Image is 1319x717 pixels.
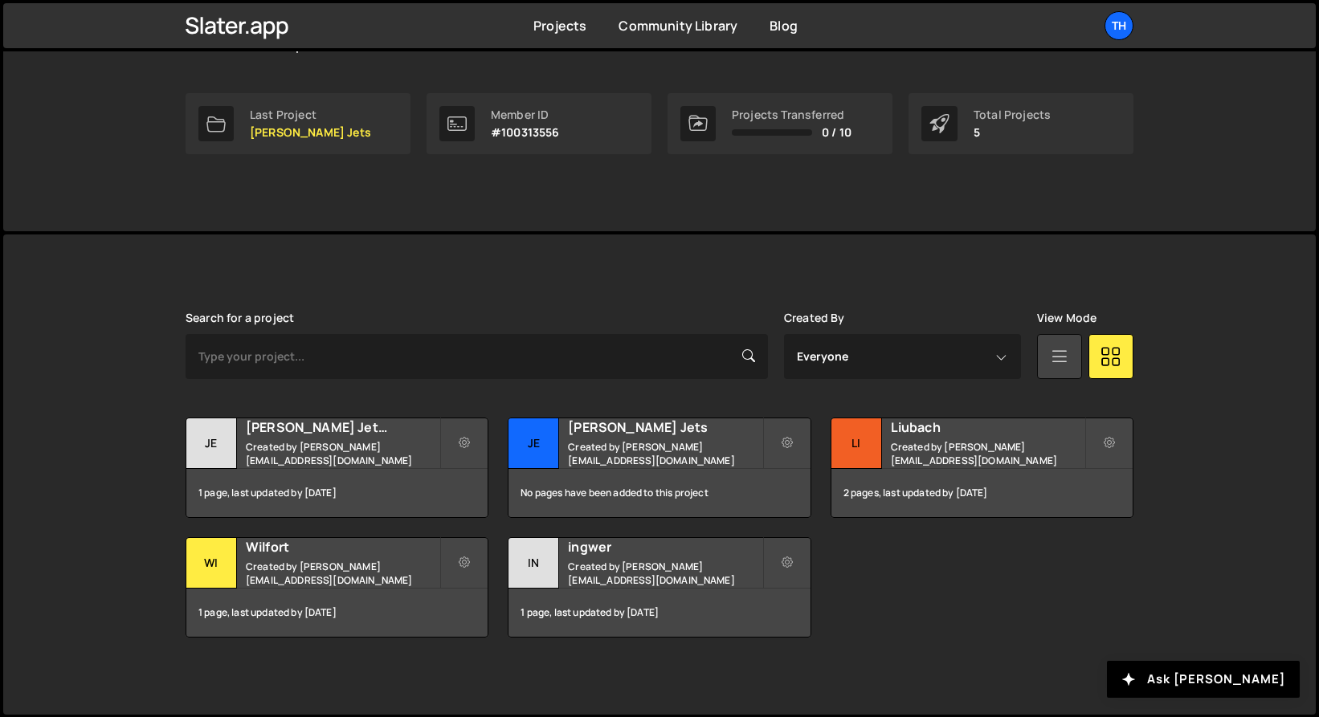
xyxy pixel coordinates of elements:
a: Je [PERSON_NAME] Jets — Coming soon Created by [PERSON_NAME][EMAIL_ADDRESS][DOMAIN_NAME] 1 page, ... [186,418,488,518]
small: Created by [PERSON_NAME][EMAIL_ADDRESS][DOMAIN_NAME] [246,440,439,467]
div: in [508,538,559,589]
a: Projects [533,17,586,35]
p: #100313556 [491,126,560,139]
a: Th [1105,11,1133,40]
div: 1 page, last updated by [DATE] [186,589,488,637]
a: Wi Wilfort Created by [PERSON_NAME][EMAIL_ADDRESS][DOMAIN_NAME] 1 page, last updated by [DATE] [186,537,488,638]
div: Total Projects [974,108,1051,121]
div: Wi [186,538,237,589]
div: 2 pages, last updated by [DATE] [831,469,1133,517]
div: Member ID [491,108,560,121]
div: Je [508,418,559,469]
p: [PERSON_NAME] Jets [250,126,371,139]
a: Blog [770,17,798,35]
div: No pages have been added to this project [508,469,810,517]
a: Last Project [PERSON_NAME] Jets [186,93,410,154]
div: Li [831,418,882,469]
a: in ingwer Created by [PERSON_NAME][EMAIL_ADDRESS][DOMAIN_NAME] 1 page, last updated by [DATE] [508,537,811,638]
h2: [PERSON_NAME] Jets — Coming soon [246,418,439,436]
h2: Wilfort [246,538,439,556]
div: 1 page, last updated by [DATE] [186,469,488,517]
small: Created by [PERSON_NAME][EMAIL_ADDRESS][DOMAIN_NAME] [246,560,439,587]
button: Ask [PERSON_NAME] [1107,661,1300,698]
div: 1 page, last updated by [DATE] [508,589,810,637]
div: Last Project [250,108,371,121]
small: Created by [PERSON_NAME][EMAIL_ADDRESS][DOMAIN_NAME] [891,440,1084,467]
div: Projects Transferred [732,108,851,121]
a: Community Library [619,17,737,35]
label: Search for a project [186,312,294,324]
input: Type your project... [186,334,768,379]
h2: ingwer [568,538,762,556]
div: Je [186,418,237,469]
label: Created By [784,312,845,324]
small: Created by [PERSON_NAME][EMAIL_ADDRESS][DOMAIN_NAME] [568,440,762,467]
p: 5 [974,126,1051,139]
label: View Mode [1037,312,1096,324]
small: Created by [PERSON_NAME][EMAIL_ADDRESS][DOMAIN_NAME] [568,560,762,587]
a: Li Liubach Created by [PERSON_NAME][EMAIL_ADDRESS][DOMAIN_NAME] 2 pages, last updated by [DATE] [831,418,1133,518]
a: Je [PERSON_NAME] Jets Created by [PERSON_NAME][EMAIL_ADDRESS][DOMAIN_NAME] No pages have been add... [508,418,811,518]
h2: [PERSON_NAME] Jets [568,418,762,436]
h2: Liubach [891,418,1084,436]
span: 0 / 10 [822,126,851,139]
